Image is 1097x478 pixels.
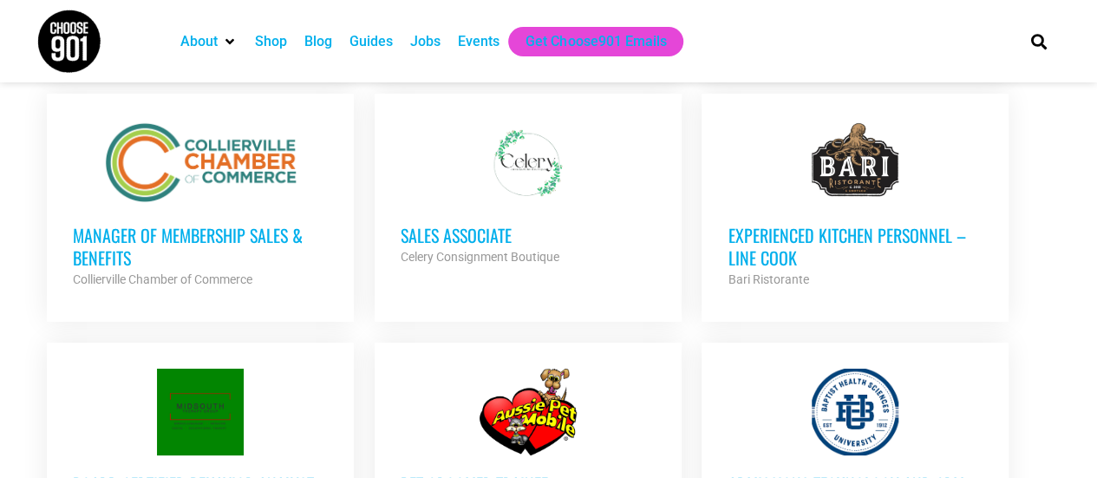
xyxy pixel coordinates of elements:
[172,27,246,56] div: About
[304,31,332,52] a: Blog
[172,27,1001,56] nav: Main nav
[728,272,808,286] strong: Bari Ristorante
[702,94,1009,316] a: Experienced Kitchen Personnel – Line Cook Bari Ristorante
[526,31,666,52] a: Get Choose901 Emails
[255,31,287,52] a: Shop
[73,272,252,286] strong: Collierville Chamber of Commerce
[349,31,393,52] a: Guides
[410,31,441,52] a: Jobs
[401,224,656,246] h3: Sales Associate
[458,31,500,52] a: Events
[73,224,328,269] h3: Manager of Membership Sales & Benefits
[375,94,682,293] a: Sales Associate Celery Consignment Boutique
[47,94,354,316] a: Manager of Membership Sales & Benefits Collierville Chamber of Commerce
[401,250,559,264] strong: Celery Consignment Boutique
[728,224,983,269] h3: Experienced Kitchen Personnel – Line Cook
[180,31,218,52] a: About
[1024,27,1053,56] div: Search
